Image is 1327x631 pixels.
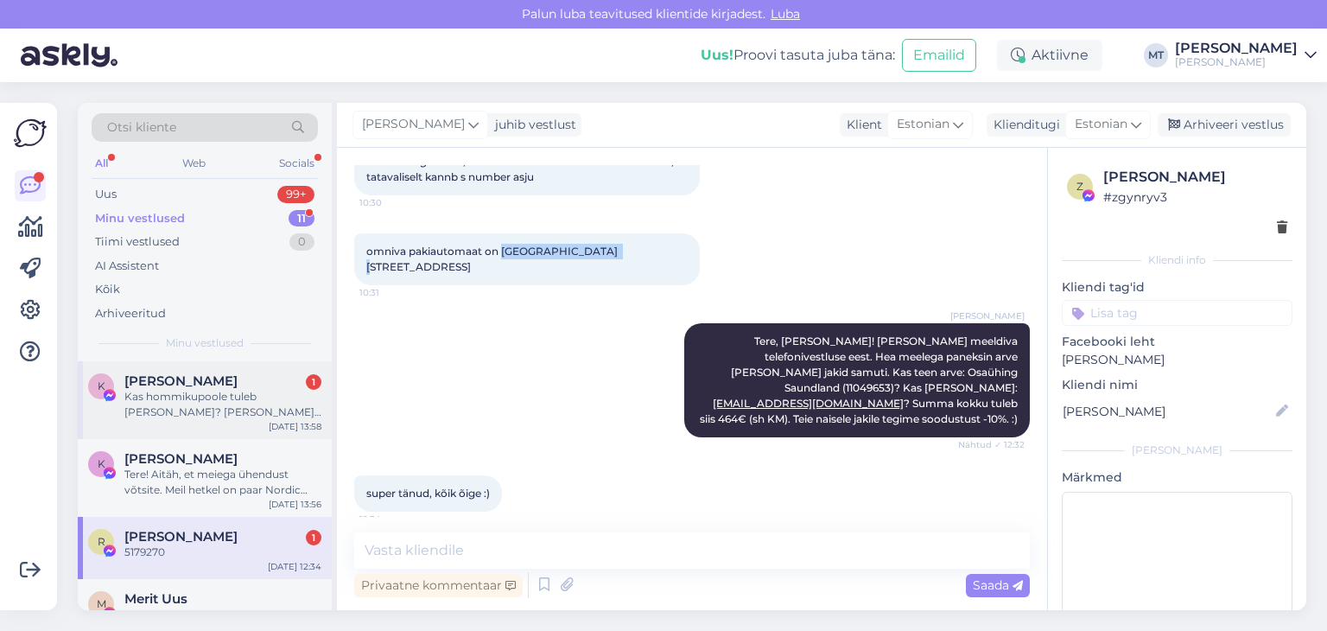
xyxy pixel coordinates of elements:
span: super tänud, kõik õige :) [366,487,490,500]
div: Uus [95,186,117,203]
span: 12:34 [359,513,424,526]
div: Socials [276,152,318,175]
div: AI Assistent [95,258,159,275]
div: [PERSON_NAME] [1175,41,1298,55]
span: Saada [973,577,1023,593]
div: Minu vestlused [95,210,185,227]
p: Facebooki leht [1062,333,1292,351]
span: Otsi kliente [107,118,176,137]
div: 1 [306,374,321,390]
p: Märkmed [1062,468,1292,487]
input: Lisa nimi [1063,402,1273,421]
div: Aktiivne [997,40,1102,71]
span: Estonian [1075,115,1127,134]
div: 99+ [277,186,314,203]
span: Tere, [PERSON_NAME]! [PERSON_NAME] meeldiva telefonivestluse eest. Hea meelega paneksin arve [PER... [700,335,1020,425]
span: 10:30 [359,196,424,209]
span: Merit Uus [124,591,187,607]
div: [PERSON_NAME] [1175,55,1298,69]
div: Tere! Aitäh, et meiega ühendust võtsite. Meil hetkel on paar Nordic jakki saadaval [GEOGRAPHIC_DA... [124,467,321,498]
div: 5179270 [124,545,321,560]
div: 11 [289,210,314,227]
span: Luba [765,6,805,22]
span: 10:31 [359,286,424,299]
div: Kliendi info [1062,252,1292,268]
span: [PERSON_NAME] [362,115,465,134]
div: Arhiveeritud [95,305,166,322]
span: Nähtud ✓ 12:32 [958,438,1025,451]
div: [PERSON_NAME] [1103,167,1287,188]
div: Klient [840,116,882,134]
div: Arhiveeri vestlus [1158,113,1291,137]
span: Katrin Katrin [124,373,238,389]
div: Kõik [95,281,120,298]
span: Minu vestlused [166,335,244,351]
span: K [98,457,105,470]
span: Estonian [897,115,949,134]
span: M [97,597,106,610]
a: [EMAIL_ADDRESS][DOMAIN_NAME] [713,397,904,410]
span: R [98,535,105,548]
div: [DATE] 13:56 [269,498,321,511]
span: z [1076,180,1083,193]
span: omniva pakiautomaat on [GEOGRAPHIC_DATA] [STREET_ADDRESS] [366,245,620,273]
div: Kas hommikupoole tuleb [PERSON_NAME]? [PERSON_NAME] homme al 13.00 plaan tehtud. [124,389,321,420]
input: Lisa tag [1062,300,1292,326]
div: 0 [289,233,314,251]
div: # zgynryv3 [1103,188,1287,207]
span: K [98,379,105,392]
span: Ringo Voosalu [124,529,238,545]
div: juhib vestlust [488,116,576,134]
div: [PERSON_NAME] [1062,443,1292,458]
img: Askly Logo [14,117,47,150]
div: 1 [306,530,321,545]
div: All [92,152,111,175]
div: Tiimi vestlused [95,233,180,251]
p: Kliendi tag'id [1062,278,1292,296]
div: [DATE] 13:58 [269,420,321,433]
button: Emailid [902,39,976,72]
div: Privaatne kommentaar [354,574,523,597]
p: Kliendi nimi [1062,376,1292,394]
div: Web [179,152,209,175]
div: [DATE] 12:34 [268,560,321,573]
p: [PERSON_NAME] [1062,351,1292,369]
div: MT [1144,43,1168,67]
div: Klienditugi [987,116,1060,134]
div: Proovi tasuta juba täna: [701,45,895,66]
a: [PERSON_NAME][PERSON_NAME] [1175,41,1317,69]
span: [PERSON_NAME] [950,309,1025,322]
span: Kristel Goldšmidt [124,451,238,467]
b: Uus! [701,47,733,63]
